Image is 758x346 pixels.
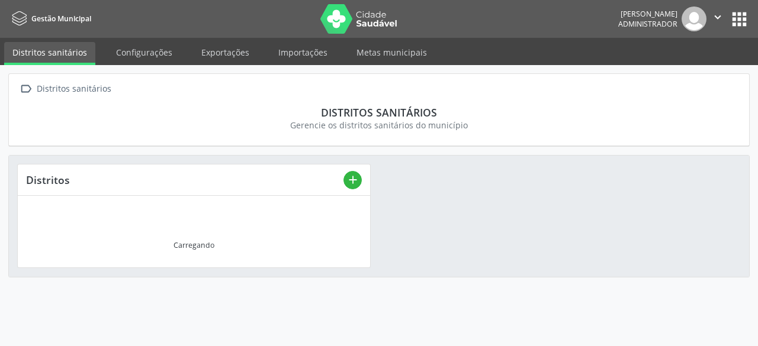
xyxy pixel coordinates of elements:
button: apps [729,9,750,30]
img: img [682,7,706,31]
div: [PERSON_NAME] [618,9,677,19]
a: Metas municipais [348,42,435,63]
a: Distritos sanitários [4,42,95,65]
span: Administrador [618,19,677,29]
button: add [343,171,362,189]
div: Gerencie os distritos sanitários do município [25,119,733,131]
a: Gestão Municipal [8,9,91,28]
a: Configurações [108,42,181,63]
div: Distritos [26,173,343,186]
a: Importações [270,42,336,63]
i:  [17,80,34,98]
a:  Distritos sanitários [17,80,113,98]
a: Exportações [193,42,258,63]
div: Carregando [174,240,214,250]
i:  [711,11,724,24]
div: Distritos sanitários [34,80,113,98]
span: Gestão Municipal [31,14,91,24]
div: Distritos sanitários [25,106,733,119]
button:  [706,7,729,31]
i: add [346,173,359,186]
